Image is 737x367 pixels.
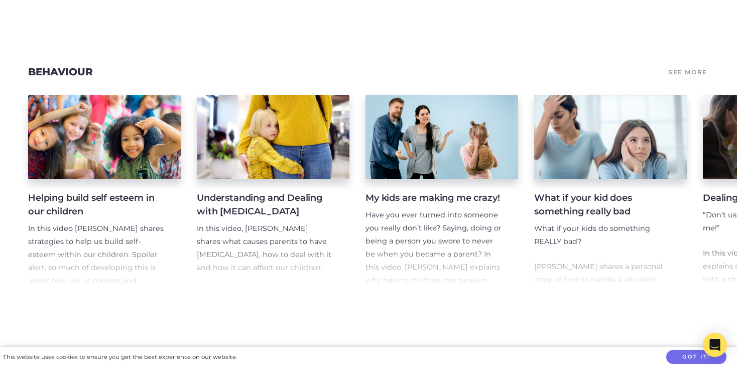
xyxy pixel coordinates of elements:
[365,95,518,288] a: My kids are making me crazy! Have you ever turned into someone you really don’t like? Saying, doi...
[534,191,671,218] h4: What if your kid does something really bad
[28,95,181,288] a: Helping build self esteem in our children In this video [PERSON_NAME] shares strategies to help u...
[534,222,671,249] p: What if your kids do something REALLY bad?
[197,191,333,218] h4: Understanding and Dealing with [MEDICAL_DATA]
[28,66,93,78] a: Behaviour
[197,95,349,288] a: Understanding and Dealing with [MEDICAL_DATA] In this video, [PERSON_NAME] shares what causes par...
[365,209,502,326] p: Have you ever turned into someone you really don’t like? Saying, doing or being a person you swor...
[3,352,237,362] div: This website uses cookies to ensure you get the best experience on our website.
[667,65,709,79] a: See More
[703,333,727,357] div: Open Intercom Messenger
[197,222,333,275] p: In this video, [PERSON_NAME] shares what causes parents to have [MEDICAL_DATA], how to deal with ...
[666,350,726,364] button: Got it!
[28,191,165,218] h4: Helping build self esteem in our children
[534,261,671,313] p: [PERSON_NAME] shares a personal story of how to handle a situation when your child does something...
[365,191,502,205] h4: My kids are making me crazy!
[534,95,687,288] a: What if your kid does something really bad What if your kids do something REALLY bad? [PERSON_NAM...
